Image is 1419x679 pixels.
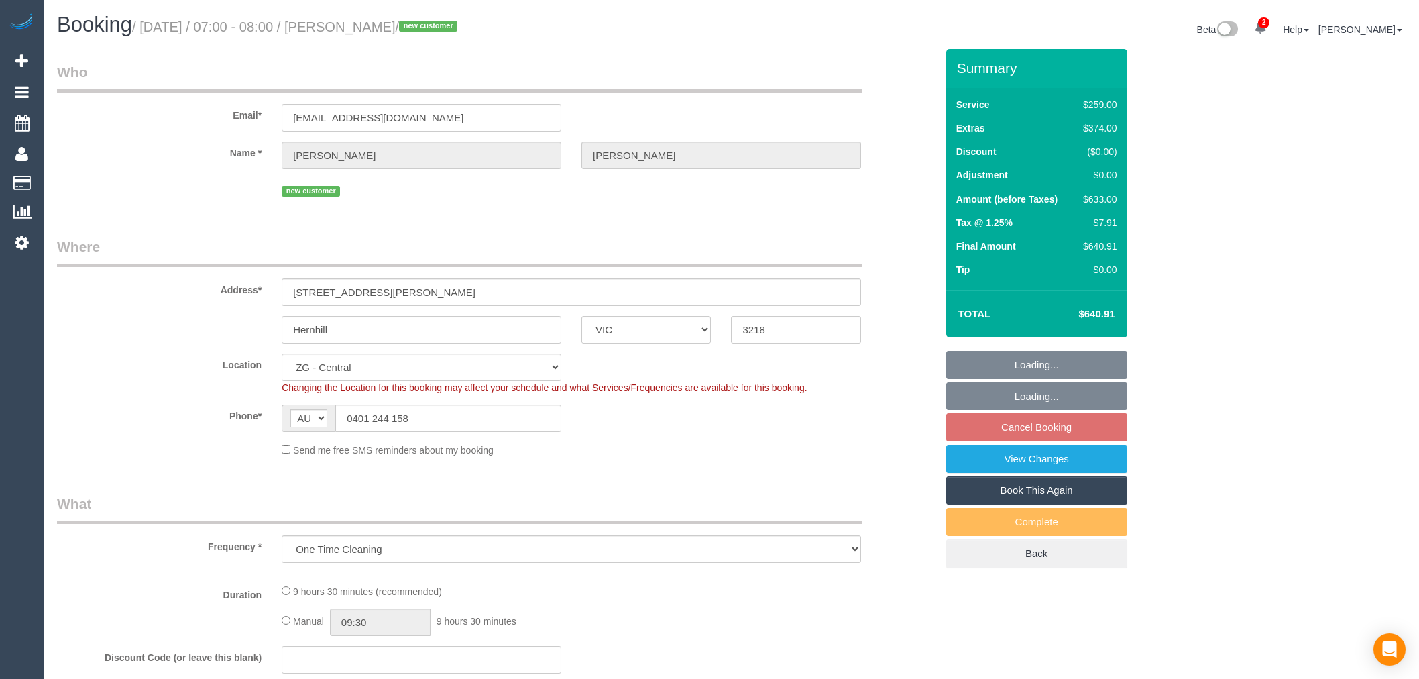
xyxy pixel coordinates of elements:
[956,193,1058,206] label: Amount (before Taxes)
[437,616,516,627] span: 9 hours 30 minutes
[581,142,861,169] input: Last Name*
[946,445,1127,473] a: View Changes
[396,19,462,34] span: /
[958,308,991,319] strong: Total
[957,60,1121,76] h3: Summary
[132,19,461,34] small: / [DATE] / 07:00 - 08:00 / [PERSON_NAME]
[956,216,1013,229] label: Tax @ 1.25%
[1283,24,1309,35] a: Help
[282,382,807,393] span: Changing the Location for this booking may affect your schedule and what Services/Frequencies are...
[282,186,340,197] span: new customer
[47,142,272,160] label: Name *
[1038,309,1115,320] h4: $640.91
[399,21,457,32] span: new customer
[1078,168,1117,182] div: $0.00
[293,586,442,597] span: 9 hours 30 minutes (recommended)
[956,263,970,276] label: Tip
[1247,13,1273,43] a: 2
[293,616,324,627] span: Manual
[956,240,1016,253] label: Final Amount
[1373,633,1406,666] div: Open Intercom Messenger
[1078,121,1117,135] div: $374.00
[47,278,272,297] label: Address*
[956,168,1008,182] label: Adjustment
[1258,17,1269,28] span: 2
[47,405,272,423] label: Phone*
[47,354,272,372] label: Location
[1216,21,1238,39] img: New interface
[57,494,862,524] legend: What
[57,13,132,36] span: Booking
[1078,263,1117,276] div: $0.00
[1078,193,1117,206] div: $633.00
[946,476,1127,505] a: Book This Again
[1197,24,1239,35] a: Beta
[1318,24,1402,35] a: [PERSON_NAME]
[1078,145,1117,158] div: ($0.00)
[956,145,997,158] label: Discount
[47,104,272,122] label: Email*
[731,316,860,344] input: Post Code*
[1078,98,1117,111] div: $259.00
[335,405,561,432] input: Phone*
[47,646,272,664] label: Discount Code (or leave this blank)
[57,62,862,93] legend: Who
[293,445,494,456] span: Send me free SMS reminders about my booking
[946,539,1127,568] a: Back
[282,142,561,169] input: First Name*
[1078,240,1117,253] div: $640.91
[956,98,990,111] label: Service
[57,237,862,267] legend: Where
[47,535,272,554] label: Frequency *
[282,316,561,344] input: Suburb*
[956,121,985,135] label: Extras
[8,13,35,32] img: Automaid Logo
[1078,216,1117,229] div: $7.91
[47,584,272,602] label: Duration
[282,104,561,132] input: Email*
